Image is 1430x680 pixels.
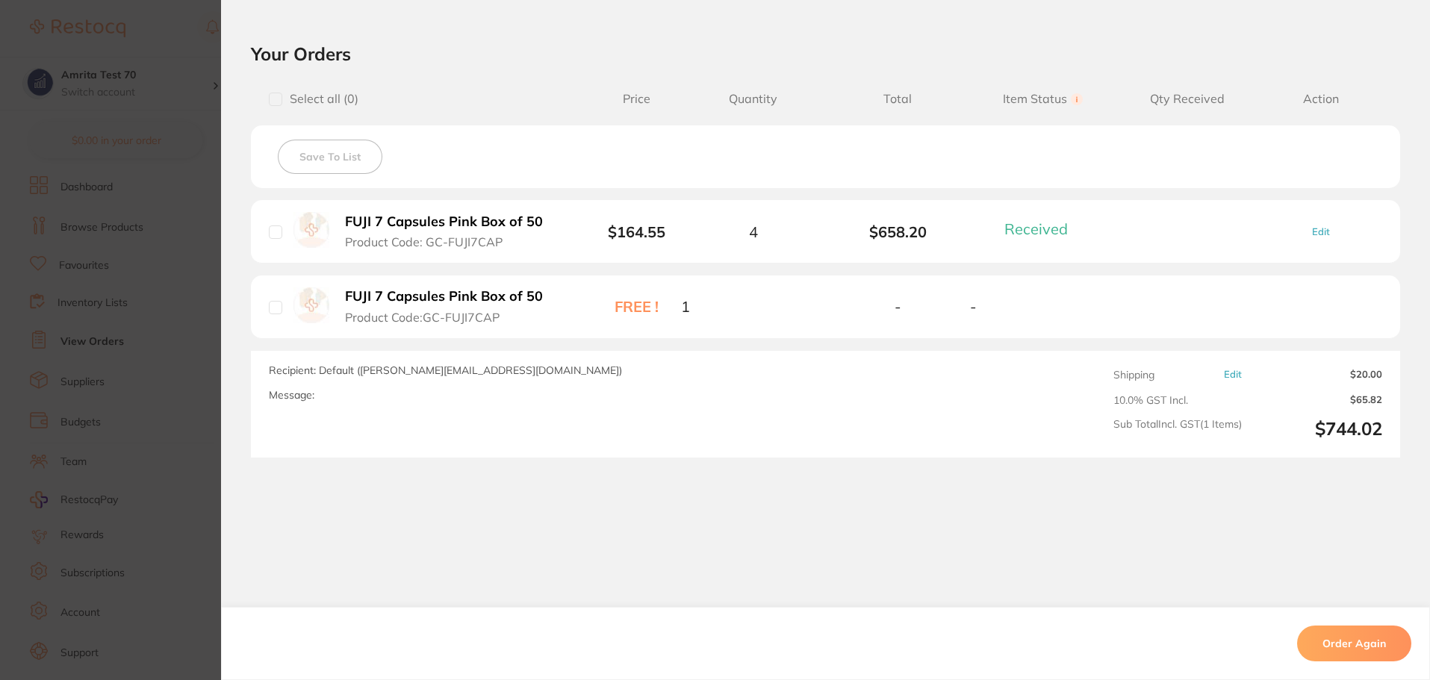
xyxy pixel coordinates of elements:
div: - [825,298,970,315]
span: Qty Received [1115,92,1260,106]
b: $658.20 [825,223,970,240]
button: Order Again [1297,626,1411,661]
span: Item Status [970,92,1115,106]
span: Received [1004,219,1068,238]
h2: Your Orders [251,43,1400,65]
button: Save To List [278,140,382,174]
output: $65.82 [1254,394,1382,406]
button: Received [1000,219,1086,238]
span: Select all ( 0 ) [282,92,358,106]
span: Shipping [1113,369,1154,381]
b: FUJI 7 Capsules Pink Box of 50 [345,289,543,305]
a: Edit [1224,369,1242,380]
span: Product Code: GC-FUJI7CAP [345,235,503,249]
img: FUJI 7 Capsules Pink Box of 50 [293,212,329,248]
a: Edit [1312,226,1330,237]
output: $744.02 [1254,418,1382,440]
label: Message: [269,389,314,402]
div: - [970,298,1115,315]
b: FUJI 7 Capsules Pink Box of 50 [345,214,543,230]
span: Product Code: GC-FUJI7CAP [345,311,500,324]
b: $164.55 [608,222,665,241]
button: FUJI 7 Capsules Pink Box of 50 Product Code: GC-FUJI7CAP [341,213,559,250]
span: Recipient: Default ( [PERSON_NAME][EMAIL_ADDRESS][DOMAIN_NAME] ) [269,364,622,377]
span: 1 [681,298,690,315]
span: 4 [749,223,758,240]
button: FUJI 7 Capsules Pink Box of 50Product Code:GC-FUJI7CAP [341,288,559,325]
span: Price [591,92,680,106]
span: FREE ! [591,298,680,315]
span: Total [825,92,970,106]
img: FUJI 7 Capsules Pink Box of 50 [293,287,329,323]
output: $20.00 [1254,369,1382,382]
span: 10.0 % GST Incl. [1113,394,1242,406]
span: Quantity [681,92,826,106]
span: Action [1260,92,1382,106]
span: Sub Total Incl. GST ( 1 Items) [1113,418,1242,440]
